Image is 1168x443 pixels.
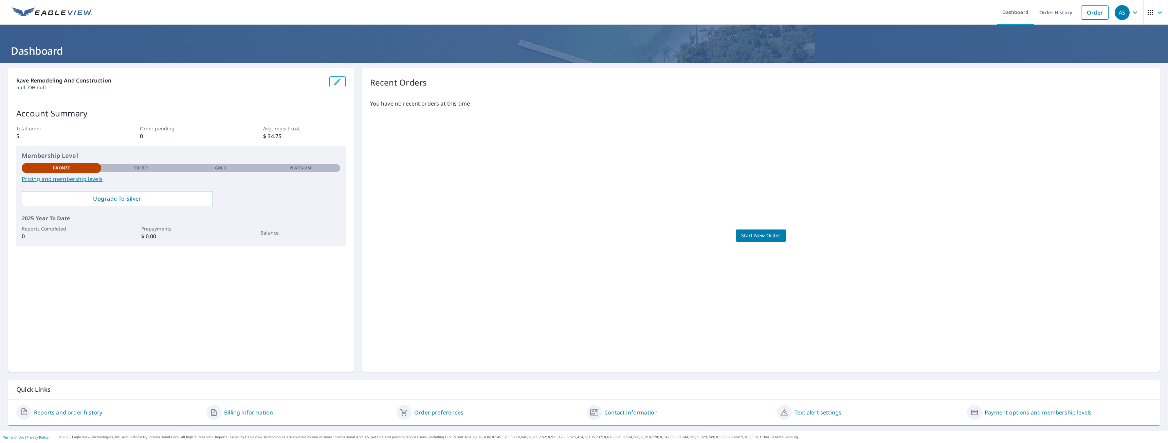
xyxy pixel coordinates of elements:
[16,76,324,85] p: Rave Remodeling And construction
[224,408,273,417] a: Billing information
[1081,5,1109,20] a: Order
[290,165,311,171] p: Platinum
[16,132,98,140] p: 5
[260,229,340,236] p: Balance
[3,435,24,440] a: Terms of Use
[16,385,1152,394] p: Quick Links
[16,107,346,119] p: Account Summary
[12,7,92,18] img: EV Logo
[134,165,148,171] p: Silver
[22,191,213,206] a: Upgrade To Silver
[34,408,102,417] a: Reports and order history
[59,435,1165,440] p: © 2025 Eagle View Technologies, Inc. and Pictometry International Corp. All Rights Reserved. Repo...
[53,165,70,171] p: Bronze
[26,435,49,440] a: Privacy Policy
[22,225,101,232] p: Reports Completed
[3,435,49,439] p: |
[8,44,1160,58] h1: Dashboard
[370,76,427,89] p: Recent Orders
[16,85,324,91] p: null, OH null
[795,408,841,417] a: Text alert settings
[22,175,340,183] a: Pricing and membership levels
[741,232,781,240] span: Start New Order
[414,408,463,417] a: Order preferences
[985,408,1092,417] a: Payment options and membership levels
[22,232,101,240] p: 0
[141,225,221,232] p: Prepayments
[604,408,658,417] a: Contact information
[263,125,345,132] p: Avg. report cost
[140,132,222,140] p: 0
[215,165,226,171] p: Gold
[1115,5,1130,20] div: AS
[263,132,345,140] p: $ 34.75
[141,232,221,240] p: $ 0.00
[22,214,340,222] p: 2025 Year To Date
[370,99,1152,108] p: You have no recent orders at this time
[16,125,98,132] p: Total order
[736,229,786,242] a: Start New Order
[22,151,340,160] p: Membership Level
[27,195,207,202] span: Upgrade To Silver
[140,125,222,132] p: Order pending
